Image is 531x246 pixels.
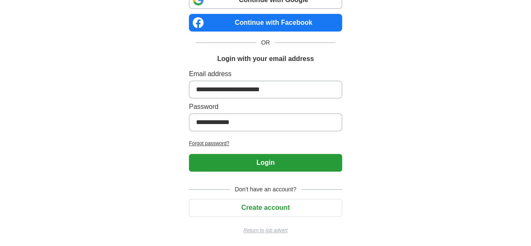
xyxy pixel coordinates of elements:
[217,54,314,64] h1: Login with your email address
[189,227,342,234] a: Return to job advert
[189,199,342,217] button: Create account
[256,38,275,47] span: OR
[189,102,342,112] label: Password
[189,204,342,211] a: Create account
[189,14,342,32] a: Continue with Facebook
[189,140,342,147] a: Forgot password?
[189,69,342,79] label: Email address
[230,185,301,194] span: Don't have an account?
[189,154,342,172] button: Login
